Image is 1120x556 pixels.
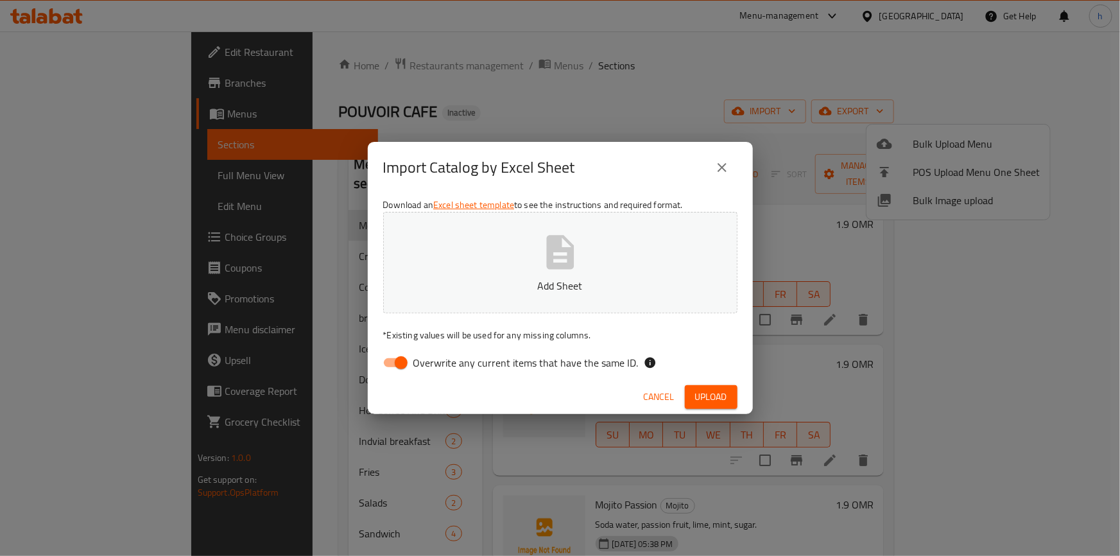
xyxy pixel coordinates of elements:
[644,356,657,369] svg: If the overwrite option isn't selected, then the items that match an existing ID will be ignored ...
[383,157,575,178] h2: Import Catalog by Excel Sheet
[413,355,639,370] span: Overwrite any current items that have the same ID.
[695,389,727,405] span: Upload
[403,278,718,293] p: Add Sheet
[383,329,737,342] p: Existing values will be used for any missing columns.
[639,385,680,409] button: Cancel
[644,389,675,405] span: Cancel
[368,193,753,379] div: Download an to see the instructions and required format.
[433,196,514,213] a: Excel sheet template
[685,385,737,409] button: Upload
[383,212,737,313] button: Add Sheet
[707,152,737,183] button: close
